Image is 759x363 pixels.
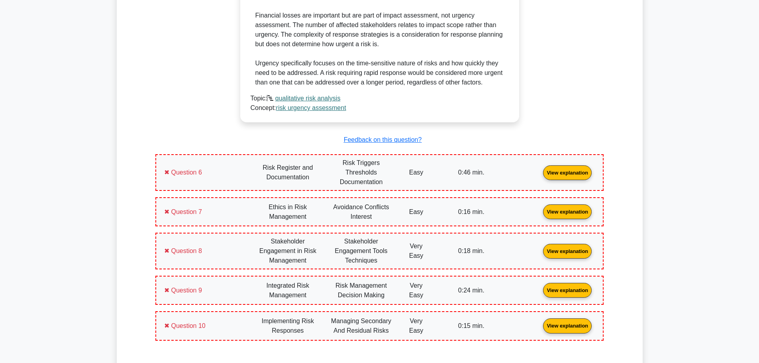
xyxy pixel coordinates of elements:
a: risk urgency assessment [276,104,346,111]
a: Feedback on this question? [344,136,422,143]
a: View explanation [540,247,595,254]
a: View explanation [540,169,595,175]
a: View explanation [540,322,595,329]
div: Topic: [251,94,509,103]
a: View explanation [540,286,595,293]
a: View explanation [540,208,595,215]
div: Concept: [251,103,509,113]
a: qualitative risk analysis [275,95,341,102]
